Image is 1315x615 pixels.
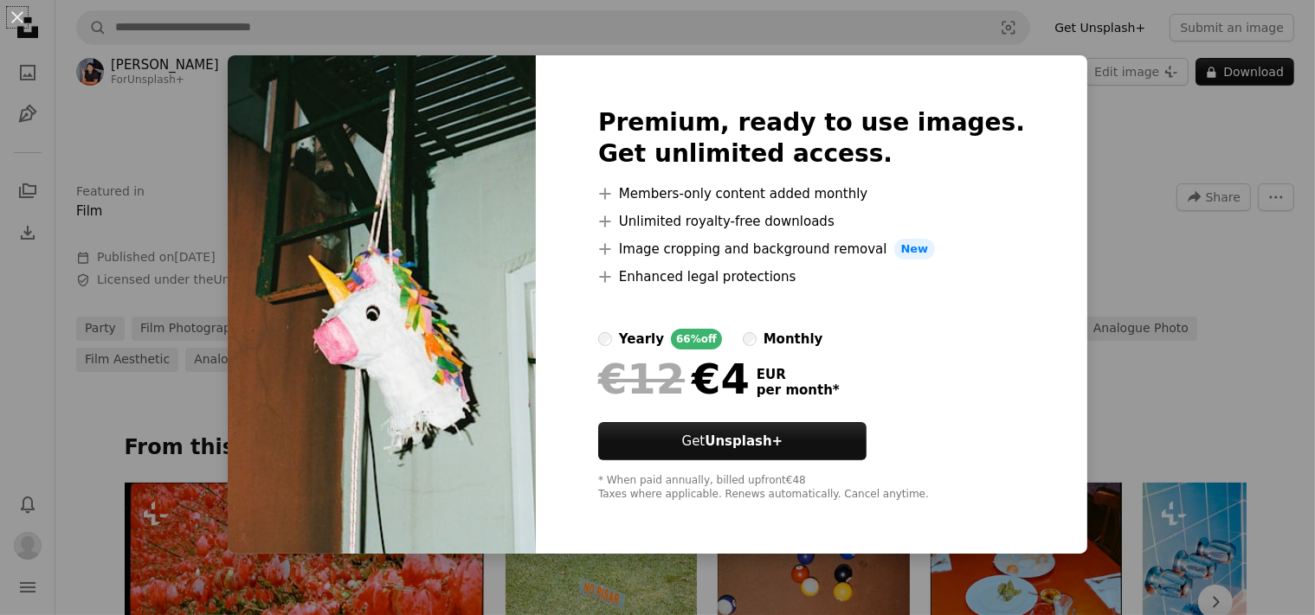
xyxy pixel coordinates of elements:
[757,382,840,398] span: per month *
[598,183,1025,204] li: Members-only content added monthly
[894,239,936,259] span: New
[598,474,1025,502] div: * When paid annually, billed upfront €48 Taxes where applicable. Renews automatically. Cancel any...
[598,239,1025,259] li: Image cropping and background removal
[619,329,664,349] div: yearly
[598,107,1025,170] h2: Premium, ready to use images. Get unlimited access.
[228,55,536,554] img: premium_photo-1664457241825-600243040ef5
[598,422,867,460] a: GetUnsplash+
[598,211,1025,232] li: Unlimited royalty-free downloads
[598,356,685,401] span: €12
[764,329,823,349] div: monthly
[671,329,722,349] div: 66% off
[598,266,1025,287] li: Enhanced legal protections
[743,332,757,346] input: monthly
[598,332,612,346] input: yearly66%off
[598,356,750,401] div: €4
[705,433,783,449] strong: Unsplash+
[757,367,840,382] span: EUR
